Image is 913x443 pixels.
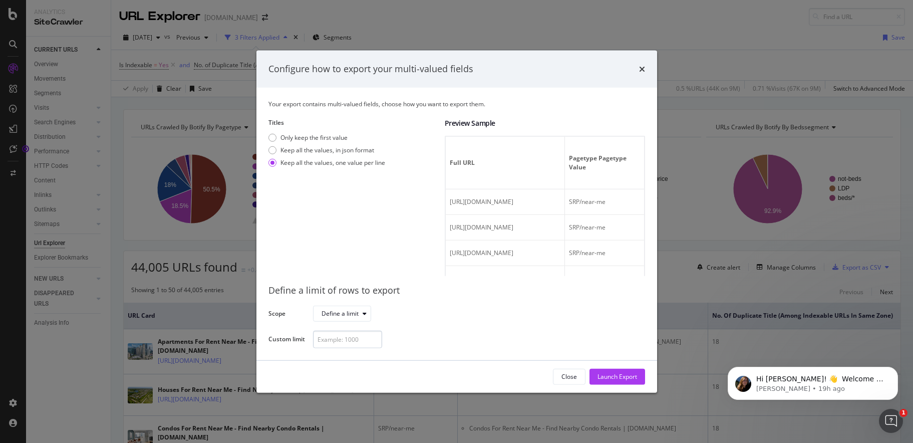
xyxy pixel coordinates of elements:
[256,51,657,393] div: modal
[280,146,374,154] div: Keep all the values, in json format
[322,311,359,317] div: Define a limit
[879,409,903,433] iframe: Intercom live chat
[639,63,645,76] div: times
[450,223,513,232] span: https://www.apartments.com/near-me/houses-for-rent/
[450,158,558,167] span: Full URL
[589,368,645,384] button: Launch Export
[569,154,642,172] span: pagetype Pagetype Value
[565,189,649,215] td: SRP/near-me
[268,118,437,127] label: Titles
[313,306,371,322] button: Define a limit
[561,372,577,381] div: Close
[713,346,913,416] iframe: Intercom notifications message
[899,409,907,417] span: 1
[313,330,382,348] input: Example: 1000
[445,118,645,128] div: Preview Sample
[450,249,513,257] span: https://www.apartments.com/near-me/condos-for-rent/
[450,274,513,283] span: https://www.apartments.com/near-me/townhomes-for-rent/
[597,372,637,381] div: Launch Export
[565,215,649,241] td: SRP/near-me
[280,158,385,167] div: Keep all the values, one value per line
[450,197,513,206] span: https://www.apartments.com/near-me/apartments-for-rent/
[268,309,305,320] label: Scope
[268,99,645,108] div: Your export contains multi-valued fields, choose how you want to export them.
[553,368,585,384] button: Close
[268,146,385,154] div: Keep all the values, in json format
[280,133,348,142] div: Only keep the first value
[268,284,645,297] div: Define a limit of rows to export
[268,133,385,142] div: Only keep the first value
[268,63,473,76] div: Configure how to export your multi-valued fields
[268,334,305,345] label: Custom limit
[565,266,649,292] td: SRP/near-me
[565,241,649,266] td: SRP/near-me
